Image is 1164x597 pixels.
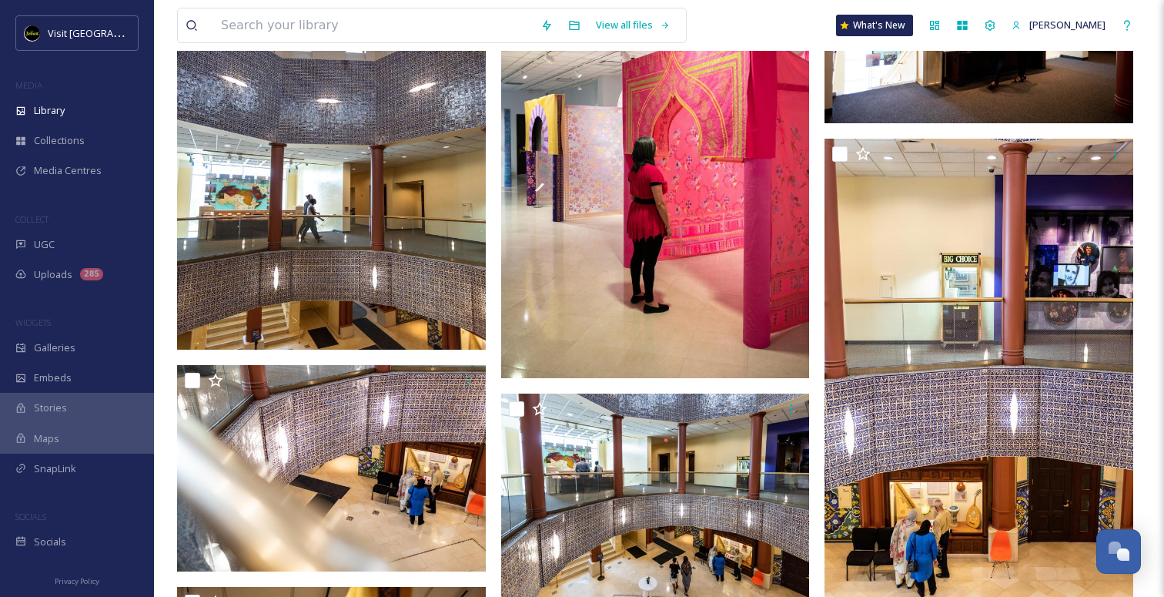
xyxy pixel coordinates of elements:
span: SOCIALS [15,511,46,522]
button: Open Chat [1096,529,1141,574]
span: Maps [34,431,59,446]
span: SnapLink [34,461,76,476]
span: COLLECT [15,213,48,225]
span: Library [34,103,65,118]
span: Privacy Policy [55,576,99,586]
span: Stories [34,401,67,415]
span: Embeds [34,371,72,385]
span: [PERSON_NAME] [1029,18,1105,32]
img: Arab_American_Museum_photo_by_Gerard-and-Belevender-Duration_Unlimited-DMCVB-460.jpg [177,365,486,572]
span: Uploads [34,267,72,282]
span: Media Centres [34,163,102,178]
span: Collections [34,133,85,148]
span: UGC [34,237,55,252]
span: Socials [34,535,66,549]
span: Visit [GEOGRAPHIC_DATA] [48,25,167,40]
a: View all files [588,10,678,40]
div: 285 [80,268,103,280]
a: What's New [836,15,913,36]
img: VISIT%20DETROIT%20LOGO%20-%20BLACK%20BACKGROUND.png [25,25,40,41]
a: Privacy Policy [55,571,99,589]
a: [PERSON_NAME] [1004,10,1113,40]
span: MEDIA [15,79,42,91]
input: Search your library [213,8,533,42]
span: Galleries [34,340,75,355]
span: WIDGETS [15,317,51,328]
